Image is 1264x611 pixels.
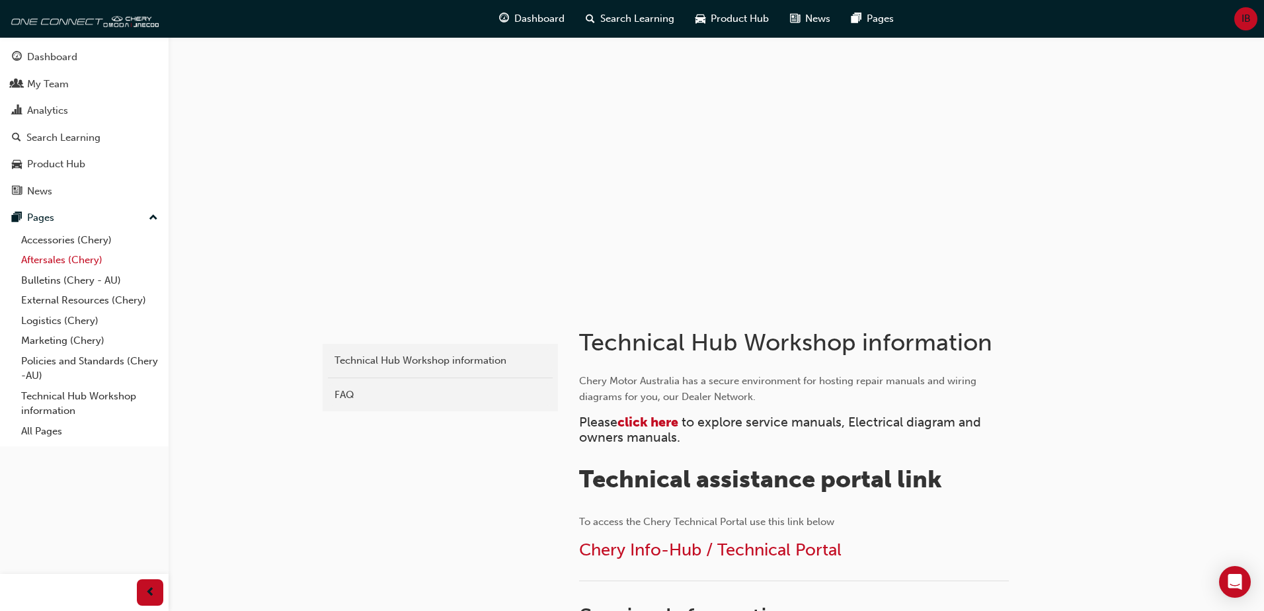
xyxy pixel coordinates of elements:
span: pages-icon [851,11,861,27]
a: guage-iconDashboard [489,5,575,32]
span: News [805,11,830,26]
div: Analytics [27,103,68,118]
div: Dashboard [27,50,77,65]
a: car-iconProduct Hub [685,5,779,32]
span: news-icon [790,11,800,27]
a: News [5,179,163,204]
span: Technical assistance portal link [579,465,942,493]
div: FAQ [335,387,546,403]
span: news-icon [12,186,22,198]
a: Chery Info-Hub / Technical Portal [579,540,842,560]
a: Accessories (Chery) [16,230,163,251]
span: search-icon [586,11,595,27]
span: search-icon [12,132,21,144]
a: Logistics (Chery) [16,311,163,331]
a: Search Learning [5,126,163,150]
a: news-iconNews [779,5,841,32]
a: FAQ [328,384,553,407]
button: DashboardMy TeamAnalyticsSearch LearningProduct HubNews [5,42,163,206]
a: click here [617,415,678,430]
a: pages-iconPages [841,5,904,32]
div: News [27,184,52,199]
h1: Technical Hub Workshop information [579,328,1013,357]
span: To access the Chery Technical Portal use this link below [579,516,834,528]
span: Product Hub [711,11,769,26]
a: Technical Hub Workshop information [16,386,163,421]
span: car-icon [695,11,705,27]
span: IB [1242,11,1251,26]
div: My Team [27,77,69,92]
a: Bulletins (Chery - AU) [16,270,163,291]
span: Search Learning [600,11,674,26]
a: Aftersales (Chery) [16,250,163,270]
a: Product Hub [5,152,163,177]
div: Technical Hub Workshop information [335,353,546,368]
span: pages-icon [12,212,22,224]
button: IB [1234,7,1257,30]
div: Search Learning [26,130,100,145]
span: to explore service manuals, Electrical diagram and owners manuals. [579,415,984,445]
span: Chery Motor Australia has a secure environment for hosting repair manuals and wiring diagrams for... [579,375,979,403]
a: Analytics [5,99,163,123]
span: people-icon [12,79,22,91]
span: car-icon [12,159,22,171]
div: Product Hub [27,157,85,172]
span: up-icon [149,210,158,227]
img: oneconnect [7,5,159,32]
div: Pages [27,210,54,225]
span: guage-icon [499,11,509,27]
a: My Team [5,72,163,97]
span: Pages [867,11,894,26]
a: Policies and Standards (Chery -AU) [16,351,163,386]
span: guage-icon [12,52,22,63]
div: Open Intercom Messenger [1219,566,1251,598]
a: Dashboard [5,45,163,69]
a: External Resources (Chery) [16,290,163,311]
button: Pages [5,206,163,230]
span: prev-icon [145,585,155,601]
a: search-iconSearch Learning [575,5,685,32]
span: Dashboard [514,11,565,26]
a: Marketing (Chery) [16,331,163,351]
a: Technical Hub Workshop information [328,349,553,372]
span: Please [579,415,617,430]
a: All Pages [16,421,163,442]
span: chart-icon [12,105,22,117]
